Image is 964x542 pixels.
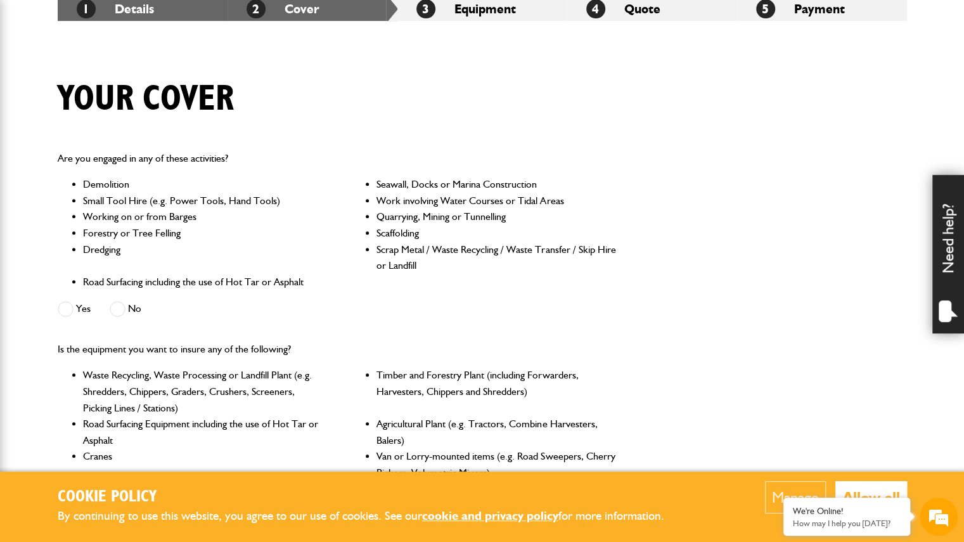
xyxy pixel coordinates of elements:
p: Are you engaged in any of these activities? [58,150,617,167]
a: cookie and privacy policy [422,508,558,523]
button: Allow all [835,481,907,513]
li: Agricultural Plant (e.g. Tractors, Combine Harvesters, Balers) [376,416,617,448]
li: Seawall, Docks or Marina Construction [376,176,617,193]
p: By continuing to use this website, you agree to our use of cookies. See our for more information. [58,507,685,526]
li: Forestry or Tree Felling [83,225,323,242]
h2: Cookie Policy [58,487,685,507]
li: Road Surfacing including the use of Hot Tar or Asphalt [83,274,323,290]
li: Cranes [83,448,323,481]
a: 1Details [77,1,154,16]
li: Scaffolding [376,225,617,242]
li: Waste Recycling, Waste Processing or Landfill Plant (e.g. Shredders, Chippers, Graders, Crushers,... [83,367,323,416]
li: Road Surfacing Equipment including the use of Hot Tar or Asphalt [83,416,323,448]
li: Work involving Water Courses or Tidal Areas [376,193,617,209]
li: Quarrying, Mining or Tunnelling [376,209,617,225]
div: Need help? [932,175,964,333]
li: Dredging [83,242,323,274]
button: Manage [765,481,826,513]
li: Working on or from Barges [83,209,323,225]
li: Demolition [83,176,323,193]
p: How may I help you today? [793,519,901,528]
li: Scrap Metal / Waste Recycling / Waste Transfer / Skip Hire or Landfill [376,242,617,274]
li: Van or Lorry-mounted items (e.g. Road Sweepers, Cherry Pickers, Volumetric Mixers) [376,448,617,481]
h1: Your cover [58,78,234,120]
label: No [110,301,141,317]
p: Is the equipment you want to insure any of the following? [58,341,617,358]
div: We're Online! [793,506,901,517]
li: Small Tool Hire (e.g. Power Tools, Hand Tools) [83,193,323,209]
label: Yes [58,301,91,317]
li: Timber and Forestry Plant (including Forwarders, Harvesters, Chippers and Shredders) [376,367,617,416]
